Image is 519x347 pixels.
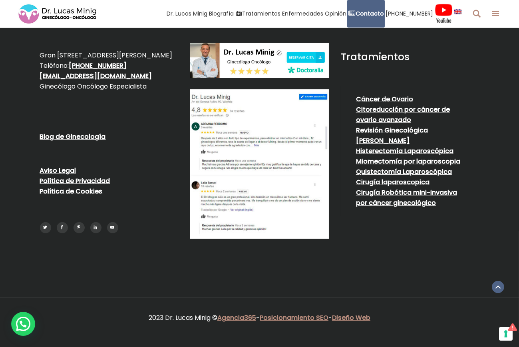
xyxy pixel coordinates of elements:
span: Opinión [325,9,346,18]
a: [PHONE_NUMBER] [69,61,127,70]
a: Histerectomía Laparoscópica [356,146,453,156]
a: Citoreducción por cáncer de ovario avanzado [356,105,450,124]
span: Enfermedades [282,9,323,18]
a: Cirugía laparoscopica [356,177,430,187]
a: Política de Privacidad [40,176,110,185]
img: dr-lucas-minig-doctoralia-ginecologo-oncologo.jpg [190,43,329,79]
a: Miomectomía por laparoscopia [356,157,460,166]
div: WhatsApp contact [11,312,35,336]
span: Biografía [209,9,234,18]
a: Aviso Legal [40,166,76,175]
a: [PERSON_NAME] [356,136,410,145]
img: language english [454,9,461,14]
span: Dr. Lucas Minig [167,9,207,18]
a: Política de Cookies [40,187,103,196]
img: Videos Youtube Ginecología [435,4,453,24]
a: Blog de Ginecología [40,132,106,141]
p: 2023 Dr. Lucas Minig © - - [40,313,479,323]
a: Cáncer de Ovario [356,95,413,104]
a: Posicionamiento SEO [260,313,328,322]
a: Cirugía Robótica mini-invasiva por cáncer ginecológico [356,188,457,207]
strong: Contacto [356,10,384,18]
a: Quistectomía Laparoscópica [356,167,452,176]
span: [PHONE_NUMBER] [386,9,433,18]
span: Tratamientos [242,9,280,18]
a: [EMAIL_ADDRESS][DOMAIN_NAME] [40,71,152,81]
h2: Tratamientos [341,51,479,63]
p: Gran [STREET_ADDRESS][PERSON_NAME] Teléfono: Ginecólogo Oncólogo Especialista [40,50,179,92]
a: Revisión Ginecológica [356,126,428,135]
a: Agencia365 [217,313,256,322]
a: Diseño Web [332,313,370,322]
